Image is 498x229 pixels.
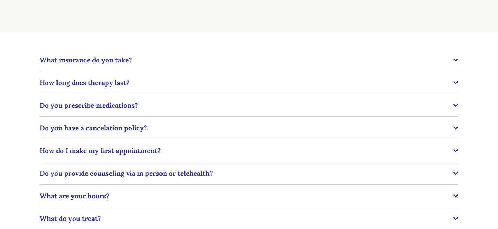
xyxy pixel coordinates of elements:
[40,49,458,71] button: What insurance do you take?
[40,214,453,223] span: What do you treat?
[40,169,453,177] span: Do you provide counseling via in person or telehealth?
[40,124,453,132] span: Do you have a cancelation policy?
[40,192,453,200] span: What are your hours?
[40,71,458,94] button: How long does therapy last?
[40,146,453,155] span: How do I make my first appointment?
[40,162,458,184] button: Do you provide counseling via in person or telehealth?
[40,185,458,207] button: What are your hours?
[40,139,458,162] button: How do I make my first appointment?
[40,117,458,139] button: Do you have a cancelation policy?
[40,56,453,64] span: What insurance do you take?
[40,101,453,109] span: Do you prescribe medications?
[40,78,453,87] span: How long does therapy last?
[40,94,458,116] button: Do you prescribe medications?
